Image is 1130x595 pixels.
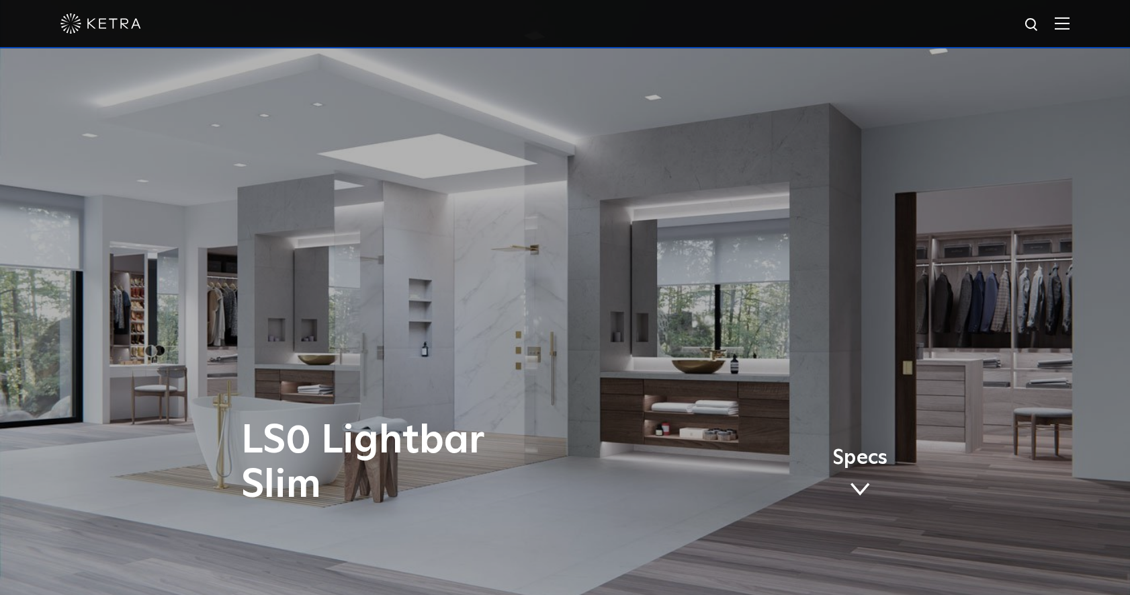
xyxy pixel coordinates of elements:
[241,419,621,508] h1: LS0 Lightbar Slim
[1055,17,1070,30] img: Hamburger%20Nav.svg
[832,448,887,468] span: Specs
[1024,17,1041,34] img: search icon
[832,448,887,501] a: Specs
[60,13,141,34] img: ketra-logo-2019-white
